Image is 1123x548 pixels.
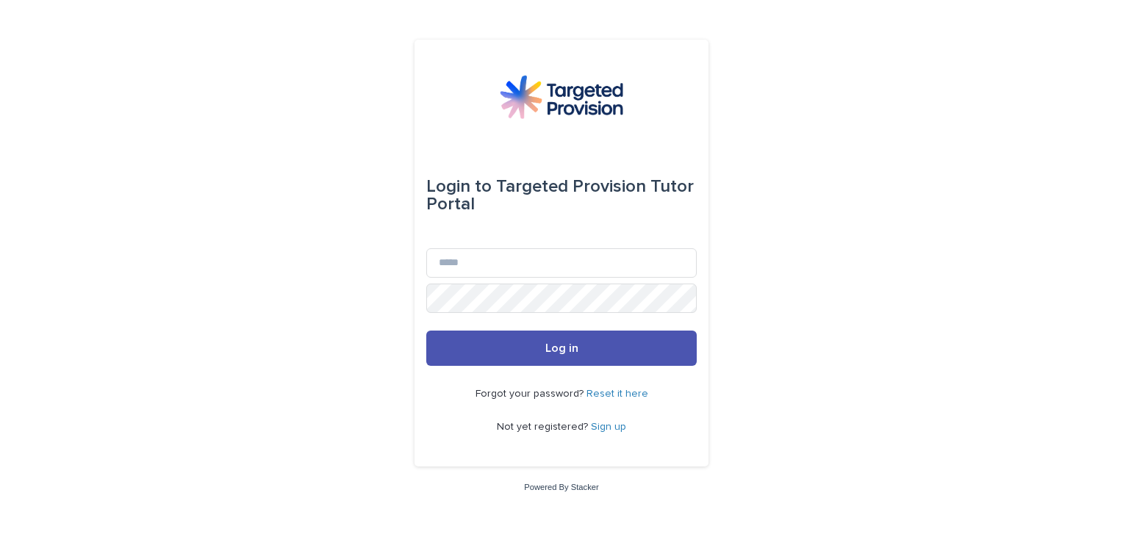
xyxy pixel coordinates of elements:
[545,342,578,354] span: Log in
[500,75,623,119] img: M5nRWzHhSzIhMunXDL62
[426,166,697,225] div: Targeted Provision Tutor Portal
[476,389,586,399] span: Forgot your password?
[497,422,591,432] span: Not yet registered?
[586,389,648,399] a: Reset it here
[426,178,492,195] span: Login to
[524,483,598,491] a: Powered By Stacker
[591,422,626,432] a: Sign up
[426,331,697,366] button: Log in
